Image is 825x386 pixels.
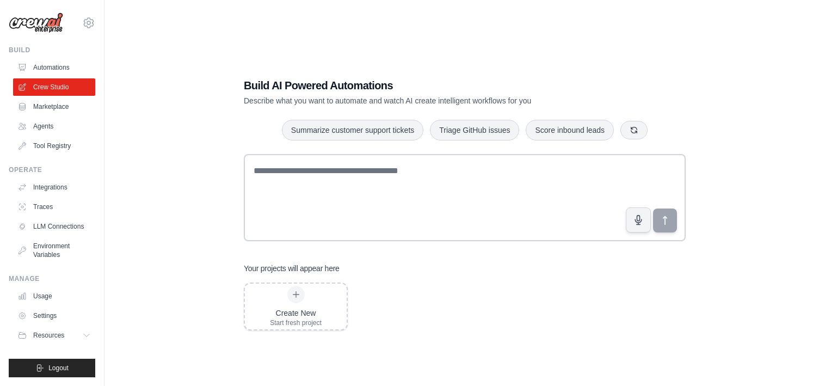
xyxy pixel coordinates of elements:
a: Integrations [13,179,95,196]
a: Environment Variables [13,237,95,264]
h1: Build AI Powered Automations [244,78,609,93]
button: Get new suggestions [620,121,648,139]
h3: Your projects will appear here [244,263,340,274]
span: Resources [33,331,64,340]
img: Logo [9,13,63,33]
p: Describe what you want to automate and watch AI create intelligent workflows for you [244,95,609,106]
a: Usage [13,287,95,305]
div: Operate [9,166,95,174]
a: Settings [13,307,95,324]
a: Agents [13,118,95,135]
span: Logout [48,364,69,372]
a: Crew Studio [13,78,95,96]
div: Build [9,46,95,54]
div: Start fresh project [270,318,322,327]
button: Logout [9,359,95,377]
button: Score inbound leads [526,120,614,140]
div: Manage [9,274,95,283]
div: Create New [270,308,322,318]
a: Automations [13,59,95,76]
a: Marketplace [13,98,95,115]
a: Tool Registry [13,137,95,155]
button: Click to speak your automation idea [626,207,651,232]
a: Traces [13,198,95,216]
button: Resources [13,327,95,344]
button: Triage GitHub issues [430,120,519,140]
button: Summarize customer support tickets [282,120,423,140]
a: LLM Connections [13,218,95,235]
